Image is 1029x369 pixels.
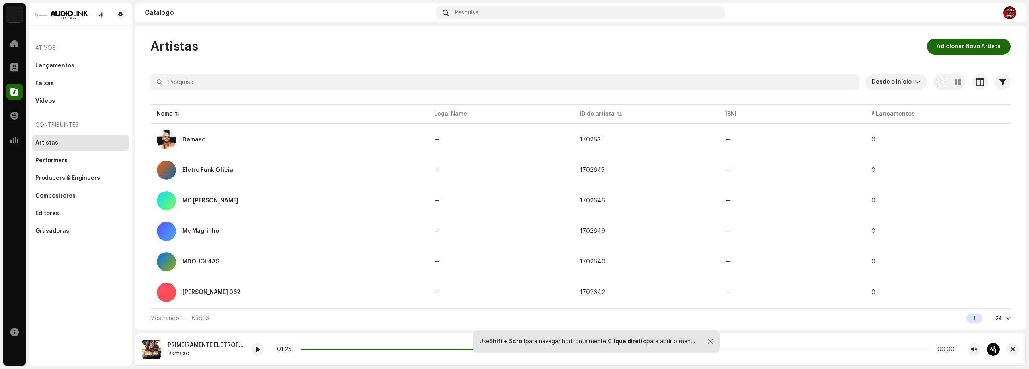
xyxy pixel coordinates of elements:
span: 1702635 [580,137,604,143]
re-m-nav-item: Artistas [32,135,129,151]
span: Artistas [150,39,198,55]
re-m-nav-item: Gravadoras [32,223,129,239]
div: Damaso [168,350,245,357]
span: Desde o início [872,74,915,90]
div: ID do artista [580,110,615,118]
span: 0 [871,289,875,295]
div: dropdown trigger [915,74,920,90]
div: MDOUGL4AS [182,259,219,265]
span: 1702649 [580,228,605,234]
span: Mostrando 1 — 6 de 6 [150,316,209,321]
span: — [726,228,731,234]
div: Nome [157,110,173,118]
img: 730b9dfe-18b5-4111-b483-f30b0c182d82 [6,6,23,22]
span: 0 [871,167,875,173]
div: Artistas [35,140,58,146]
span: — [434,137,439,143]
span: Adicionar Novo Artista [937,39,1001,55]
span: 1702642 [580,289,605,295]
span: 0 [871,137,875,143]
span: 0 [871,198,875,204]
span: 1702645 [580,167,605,173]
re-m-nav-item: Lançamentos [32,58,129,74]
div: MC Lan [182,198,238,204]
div: PRIMEIRAMENTE ELETROFUNK (feat. MC Lan & Mc Magrinho) [168,342,245,349]
div: Compositores [35,193,76,199]
span: 0 [871,228,875,234]
div: 24 [995,315,1002,322]
div: Gravadoras [35,228,69,234]
span: 1702640 [580,259,605,265]
re-m-nav-item: Vídeos [32,93,129,109]
div: Eletro Funk Oficial [182,167,235,173]
div: Lançamentos [35,63,74,69]
span: — [434,228,439,234]
span: 1702646 [580,198,605,204]
div: Editores [35,210,59,217]
button: Adicionar Novo Artista [927,39,1011,55]
span: — [726,137,731,143]
span: — [726,259,731,265]
img: 66658775-0fc6-4e6d-a4eb-175c1c38218d [35,10,103,19]
div: Damaso [182,137,205,143]
re-a-nav-header: Contribuintes [32,116,129,135]
div: 01:25 [277,346,297,353]
div: Vídeos [35,98,55,104]
span: — [434,289,439,295]
span: 0 [871,259,875,265]
div: Performers [35,157,68,164]
div: Mc Magrinho [182,228,219,234]
span: Pesquisa [455,10,478,16]
re-a-nav-header: Ativos [32,39,129,58]
input: Pesquisa [150,74,859,90]
div: 1 [966,314,982,323]
span: — [726,289,731,295]
img: 7d8c42f1-ad64-41e3-a570-3a8caf97c81c [1003,6,1016,19]
re-m-nav-item: Producers & Engineers [32,170,129,186]
span: — [434,259,439,265]
div: Turkin 062 [182,289,240,295]
div: Faixas [35,80,54,87]
img: cfa9e154-e656-403d-ba36-2db56885e61e [157,130,176,149]
span: — [726,198,731,204]
re-m-nav-item: Compositores [32,188,129,204]
span: — [434,198,439,204]
re-m-nav-item: Performers [32,153,129,169]
div: 00:00 [934,346,955,353]
img: 8e537b38-56a0-47fe-b5f0-b5389431f952 [142,340,161,359]
span: — [434,167,439,173]
re-m-nav-item: Faixas [32,75,129,92]
div: Catálogo [145,10,433,16]
span: — [726,167,731,173]
re-m-nav-item: Editores [32,206,129,222]
div: Producers & Engineers [35,175,100,181]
